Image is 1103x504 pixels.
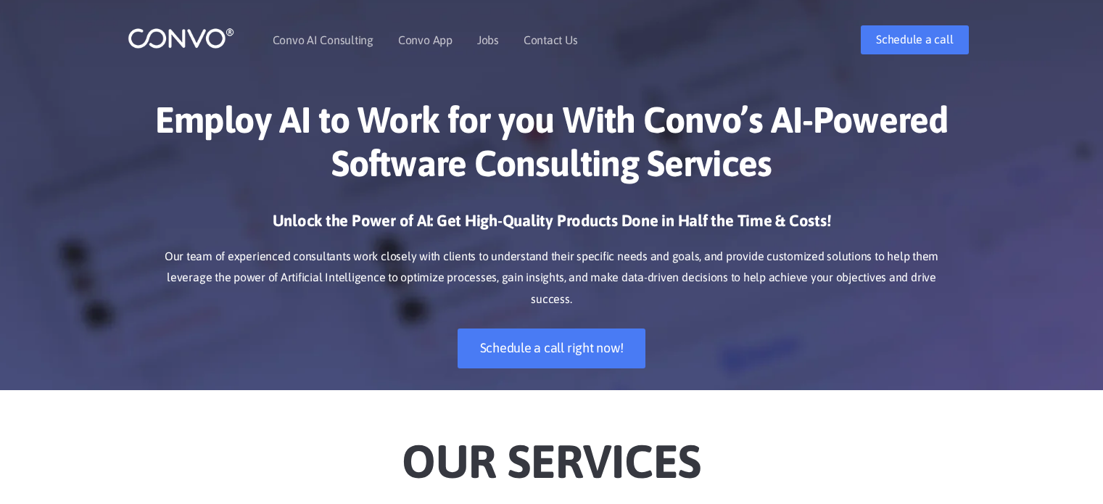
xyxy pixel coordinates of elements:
[273,34,373,46] a: Convo AI Consulting
[149,246,954,311] p: Our team of experienced consultants work closely with clients to understand their specific needs ...
[149,210,954,242] h3: Unlock the Power of AI: Get High-Quality Products Done in Half the Time & Costs!
[861,25,968,54] a: Schedule a call
[458,329,646,368] a: Schedule a call right now!
[477,34,499,46] a: Jobs
[398,34,453,46] a: Convo App
[149,98,954,196] h1: Employ AI to Work for you With Convo’s AI-Powered Software Consulting Services
[524,34,578,46] a: Contact Us
[128,27,234,49] img: logo_1.png
[149,412,954,493] h2: Our Services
